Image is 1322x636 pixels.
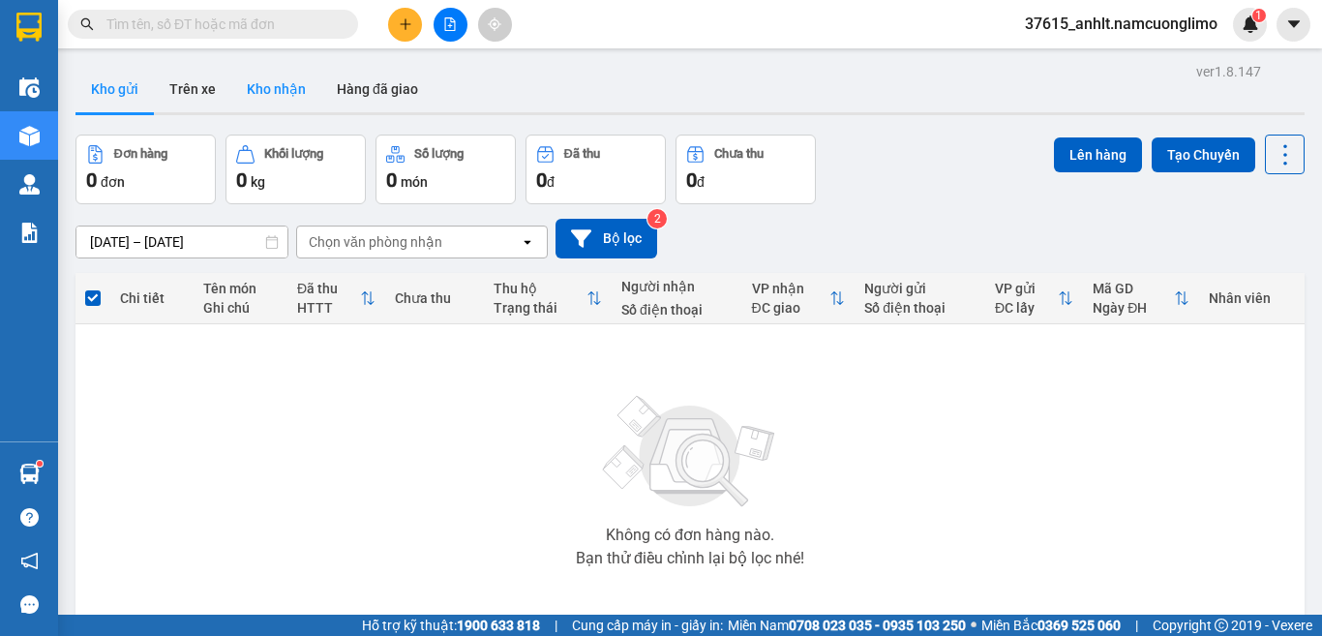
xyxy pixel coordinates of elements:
[386,168,397,192] span: 0
[1093,281,1174,296] div: Mã GD
[985,273,1083,324] th: Toggle SortBy
[995,281,1058,296] div: VP gửi
[494,281,586,296] div: Thu hộ
[1054,137,1142,172] button: Lên hàng
[995,300,1058,316] div: ĐC lấy
[114,147,167,161] div: Đơn hàng
[20,595,39,614] span: message
[401,174,428,190] span: món
[686,168,697,192] span: 0
[80,17,94,31] span: search
[864,300,976,316] div: Số điện thoại
[728,615,966,636] span: Miền Nam
[1083,273,1199,324] th: Toggle SortBy
[19,174,40,195] img: warehouse-icon
[981,615,1121,636] span: Miền Bắc
[101,174,125,190] span: đơn
[1152,137,1255,172] button: Tạo Chuyến
[1252,9,1266,22] sup: 1
[1135,615,1138,636] span: |
[676,135,816,204] button: Chưa thu0đ
[606,528,774,543] div: Không có đơn hàng nào.
[714,147,764,161] div: Chưa thu
[106,14,335,35] input: Tìm tên, số ĐT hoặc mã đơn
[564,147,600,161] div: Đã thu
[864,281,976,296] div: Người gửi
[287,273,385,324] th: Toggle SortBy
[576,551,804,566] div: Bạn thử điều chỉnh lại bộ lọc nhé!
[621,302,733,318] div: Số điện thoại
[75,135,216,204] button: Đơn hàng0đơn
[520,234,535,250] svg: open
[76,227,287,257] input: Select a date range.
[1215,619,1228,632] span: copyright
[484,273,612,324] th: Toggle SortBy
[752,281,830,296] div: VP nhận
[19,77,40,98] img: warehouse-icon
[297,300,360,316] div: HTTT
[556,219,657,258] button: Bộ lọc
[547,174,555,190] span: đ
[1196,61,1261,82] div: ver 1.8.147
[1009,12,1233,36] span: 37615_anhlt.namcuonglimo
[86,168,97,192] span: 0
[231,66,321,112] button: Kho nhận
[120,290,184,306] div: Chi tiết
[752,300,830,316] div: ĐC giao
[434,8,467,42] button: file-add
[203,281,278,296] div: Tên món
[488,17,501,31] span: aim
[297,281,360,296] div: Đã thu
[572,615,723,636] span: Cung cấp máy in - giấy in:
[225,135,366,204] button: Khối lượng0kg
[494,300,586,316] div: Trạng thái
[399,17,412,31] span: plus
[16,13,42,42] img: logo-vxr
[321,66,434,112] button: Hàng đã giao
[621,279,733,294] div: Người nhận
[20,508,39,527] span: question-circle
[647,209,667,228] sup: 2
[789,618,966,633] strong: 0708 023 035 - 0935 103 250
[1242,15,1259,33] img: icon-new-feature
[1285,15,1303,33] span: caret-down
[1093,300,1174,316] div: Ngày ĐH
[414,147,464,161] div: Số lượng
[309,232,442,252] div: Chọn văn phòng nhận
[593,384,787,520] img: svg+xml;base64,PHN2ZyBjbGFzcz0ibGlzdC1wbHVnX19zdmciIHhtbG5zPSJodHRwOi8vd3d3LnczLm9yZy8yMDAwL3N2Zy...
[395,290,473,306] div: Chưa thu
[1209,290,1295,306] div: Nhân viên
[19,223,40,243] img: solution-icon
[1037,618,1121,633] strong: 0369 525 060
[251,174,265,190] span: kg
[1277,8,1310,42] button: caret-down
[478,8,512,42] button: aim
[203,300,278,316] div: Ghi chú
[20,552,39,570] span: notification
[154,66,231,112] button: Trên xe
[742,273,856,324] th: Toggle SortBy
[1255,9,1262,22] span: 1
[971,621,976,629] span: ⚪️
[697,174,705,190] span: đ
[362,615,540,636] span: Hỗ trợ kỹ thuật:
[536,168,547,192] span: 0
[526,135,666,204] button: Đã thu0đ
[443,17,457,31] span: file-add
[19,464,40,484] img: warehouse-icon
[376,135,516,204] button: Số lượng0món
[555,615,557,636] span: |
[236,168,247,192] span: 0
[457,618,540,633] strong: 1900 633 818
[19,126,40,146] img: warehouse-icon
[75,66,154,112] button: Kho gửi
[37,461,43,467] sup: 1
[264,147,323,161] div: Khối lượng
[388,8,422,42] button: plus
